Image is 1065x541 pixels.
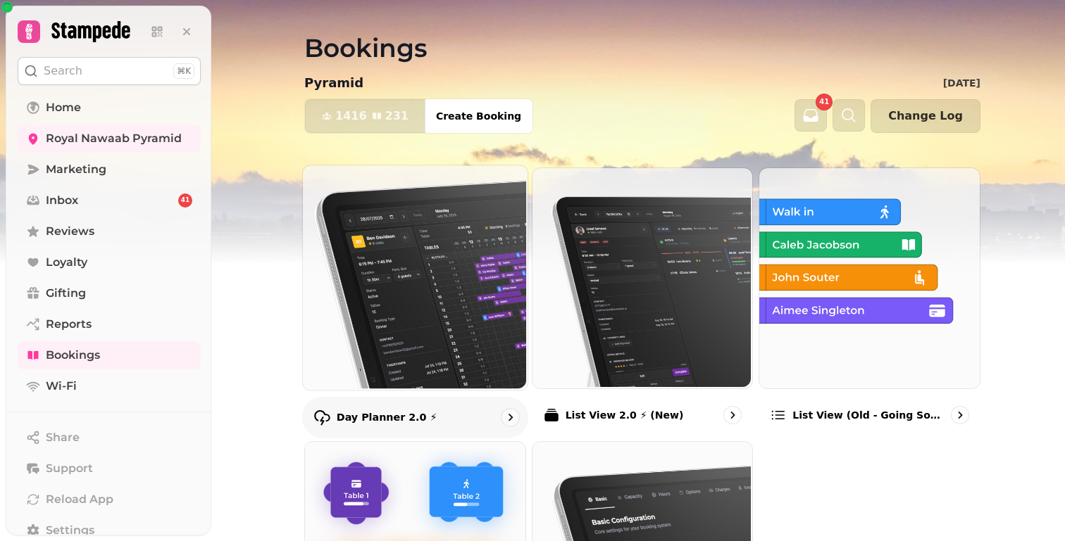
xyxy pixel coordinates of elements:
span: Reports [46,316,92,333]
a: Loyalty [18,248,201,276]
span: Inbox [46,192,78,209]
button: Reload App [18,485,201,514]
span: 41 [819,98,829,106]
a: Marketing [18,155,201,184]
span: Marketing [46,161,106,178]
button: Create Booking [425,99,532,133]
a: Reviews [18,217,201,246]
div: ⌘K [173,63,194,79]
span: Support [46,460,93,477]
img: Day Planner 2.0 ⚡ [301,164,526,388]
p: Search [44,63,82,79]
span: 41 [181,196,190,205]
span: Reviews [46,223,94,240]
button: Share [18,424,201,452]
p: List view (Old - going soon) [792,408,945,422]
a: Bookings [18,341,201,369]
a: List view (Old - going soon)List view (Old - going soon) [759,167,980,435]
span: Change Log [888,110,963,122]
a: Day Planner 2.0 ⚡Day Planner 2.0 ⚡ [302,165,528,438]
button: 1416231 [305,99,425,133]
span: Royal Nawaab Pyramid [46,130,182,147]
a: Royal Nawaab Pyramid [18,125,201,153]
a: Inbox41 [18,186,201,215]
a: Reports [18,310,201,338]
a: List View 2.0 ⚡ (New)List View 2.0 ⚡ (New) [532,167,754,435]
button: Support [18,454,201,483]
button: Search⌘K [18,57,201,85]
svg: go to [503,410,517,424]
span: Share [46,429,80,446]
a: Gifting [18,279,201,307]
span: Create Booking [436,111,521,121]
p: [DATE] [943,76,980,90]
button: Change Log [871,99,980,133]
svg: go to [725,408,740,422]
span: 1416 [335,110,367,122]
span: Home [46,99,81,116]
img: List View 2.0 ⚡ (New) [531,167,752,387]
span: Gifting [46,285,86,302]
p: Day Planner 2.0 ⚡ [337,410,437,424]
span: Bookings [46,347,100,364]
img: List view (Old - going soon) [758,167,978,387]
span: 231 [385,110,409,122]
span: Settings [46,522,94,539]
p: List View 2.0 ⚡ (New) [566,408,684,422]
p: Pyramid [304,73,363,93]
span: Reload App [46,491,113,508]
span: Loyalty [46,254,87,271]
span: Wi-Fi [46,378,77,395]
svg: go to [953,408,967,422]
a: Home [18,94,201,122]
a: Wi-Fi [18,372,201,400]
